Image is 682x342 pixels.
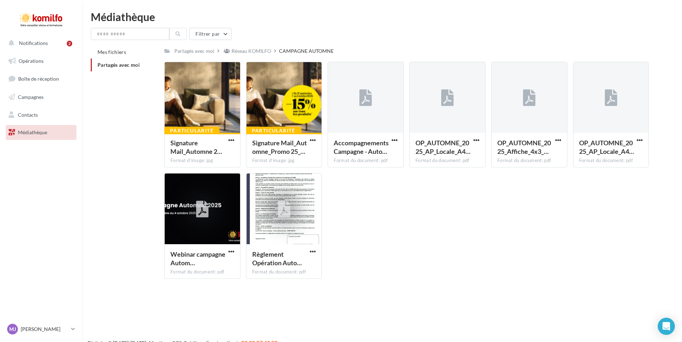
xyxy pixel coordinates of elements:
[252,269,316,275] div: Format du document: pdf
[334,157,398,164] div: Format du document: pdf
[18,94,44,100] span: Campagnes
[67,41,72,46] div: 2
[415,139,471,155] span: OP_AUTOMNE_2025_AP_Locale_A4_Portrait_HD
[4,125,78,140] a: Médiathèque
[19,40,48,46] span: Notifications
[21,326,68,333] p: [PERSON_NAME]
[170,157,234,164] div: Format d'image: jpg
[98,49,126,55] span: Mes fichiers
[170,250,225,267] span: Webinar campagne Automne 25 V2
[91,11,673,22] div: Médiathèque
[4,71,78,86] a: Boîte de réception
[98,62,140,68] span: Partagés avec moi
[6,322,76,336] a: MJ [PERSON_NAME]
[170,269,234,275] div: Format du document: pdf
[497,139,551,155] span: OP_AUTOMNE_2025_Affiche_4x3_HD
[170,139,222,155] span: Signature Mail_Automne 25_3681x1121
[4,107,78,122] a: Contacts
[497,157,561,164] div: Format du document: pdf
[18,76,59,82] span: Boîte de réception
[4,36,75,51] button: Notifications 2
[246,127,301,135] div: Particularité
[252,250,302,267] span: Règlement Opération Automne 2025
[18,129,47,135] span: Médiathèque
[232,47,271,55] div: Réseau KOMILFO
[415,157,479,164] div: Format du document: pdf
[19,58,44,64] span: Opérations
[334,139,389,155] span: AccompagnementsCampagne - Automne 2025
[174,47,214,55] div: Partagés avec moi
[658,318,675,335] div: Open Intercom Messenger
[9,326,16,333] span: MJ
[579,139,634,155] span: OP_AUTOMNE_2025_AP_Locale_A4_Paysage_HD
[4,90,78,105] a: Campagnes
[164,127,219,135] div: Particularité
[4,54,78,69] a: Opérations
[18,111,38,117] span: Contacts
[189,28,232,40] button: Filtrer par
[252,157,316,164] div: Format d'image: jpg
[279,47,334,55] div: CAMPAGNE AUTOMNE
[579,157,643,164] div: Format du document: pdf
[252,139,307,155] span: Signature Mail_Automne_Promo 25_3681x1121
